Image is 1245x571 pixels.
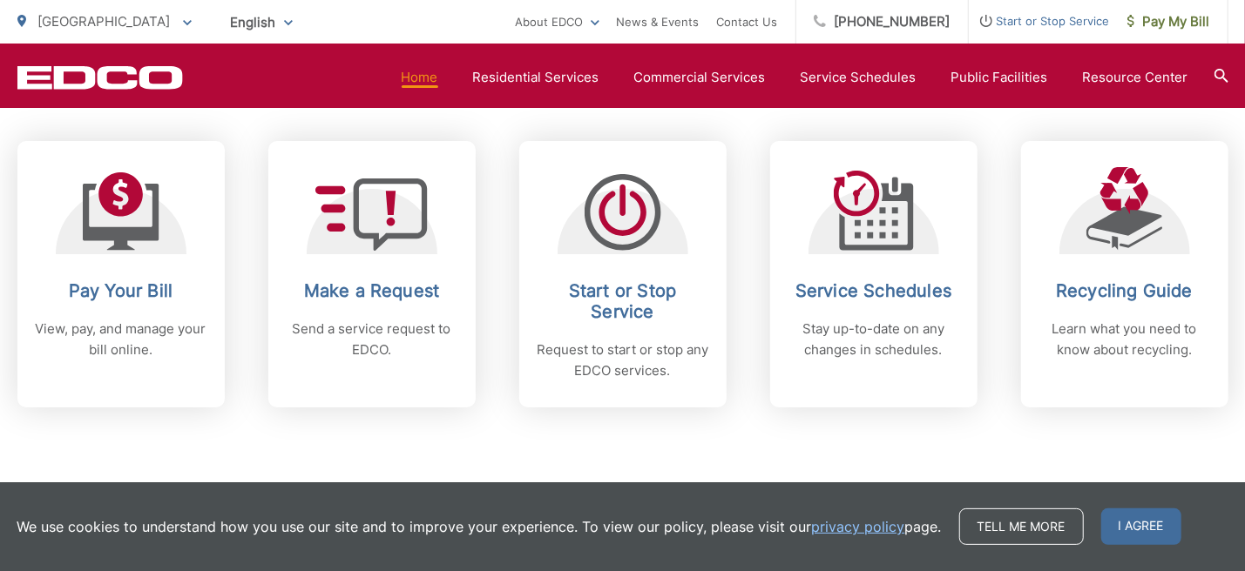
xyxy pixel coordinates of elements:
h2: Service Schedules [788,280,960,301]
a: Service Schedules Stay up-to-date on any changes in schedules. [770,141,978,407]
span: Pay My Bill [1127,11,1210,32]
a: Commercial Services [634,67,766,88]
a: Pay Your Bill View, pay, and manage your bill online. [17,141,225,407]
span: [GEOGRAPHIC_DATA] [38,13,171,30]
h2: Start or Stop Service [537,280,709,322]
a: Contact Us [717,11,778,32]
p: View, pay, and manage your bill online. [35,319,207,360]
a: News & Events [617,11,700,32]
a: Residential Services [473,67,599,88]
p: We use cookies to understand how you use our site and to improve your experience. To view our pol... [17,516,942,537]
a: Make a Request Send a service request to EDCO. [268,141,476,407]
p: Request to start or stop any EDCO services. [537,339,709,381]
a: About EDCO [516,11,599,32]
a: Service Schedules [801,67,917,88]
p: Stay up-to-date on any changes in schedules. [788,319,960,360]
h2: Pay Your Bill [35,280,207,301]
a: Home [402,67,438,88]
span: English [218,7,306,37]
p: Send a service request to EDCO. [286,319,458,360]
a: EDCD logo. Return to the homepage. [17,65,183,90]
a: privacy policy [812,516,905,537]
h2: Make a Request [286,280,458,301]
